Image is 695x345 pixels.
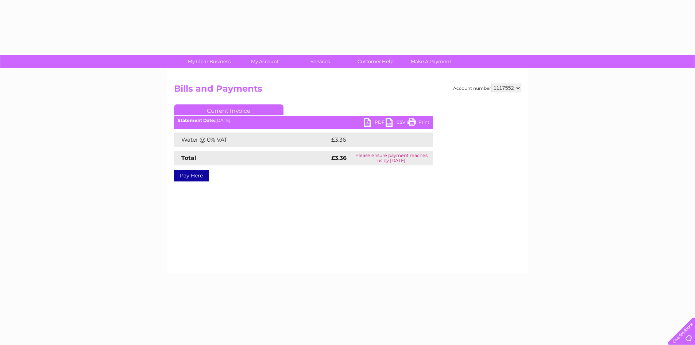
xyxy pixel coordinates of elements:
[178,118,215,123] b: Statement Date:
[386,118,408,129] a: CSV
[179,55,239,68] a: My Clear Business
[174,118,433,123] div: [DATE]
[235,55,295,68] a: My Account
[364,118,386,129] a: PDF
[174,133,329,147] td: Water @ 0% VAT
[290,55,350,68] a: Services
[350,151,433,165] td: Please ensure payment reaches us by [DATE]
[345,55,406,68] a: Customer Help
[453,84,521,92] div: Account number
[329,133,416,147] td: £3.36
[408,118,429,129] a: Print
[174,104,283,115] a: Current Invoice
[181,154,196,161] strong: Total
[174,84,521,97] h2: Bills and Payments
[174,170,209,181] a: Pay Here
[331,154,347,161] strong: £3.36
[401,55,461,68] a: Make A Payment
